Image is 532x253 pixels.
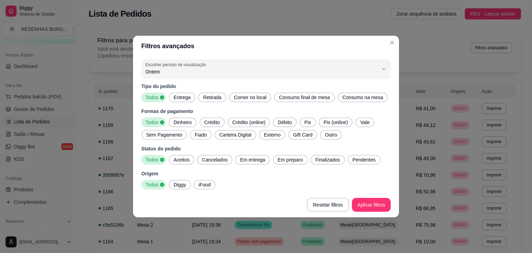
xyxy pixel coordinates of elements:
[198,93,226,102] button: Retirada
[348,155,381,165] button: Pendentes
[141,93,166,102] button: Todos
[387,37,398,48] button: Close
[169,180,191,190] button: Diggy
[196,181,213,188] span: iFood
[133,36,399,56] header: Filtros avançados
[319,117,353,127] button: Pix (online)
[200,94,224,101] span: Retirada
[230,119,268,126] span: Crédito (online)
[259,130,285,140] button: Externo
[350,156,379,163] span: Pendentes
[169,117,196,127] button: Dinheiro
[214,130,256,140] button: Carteira Digital
[231,94,269,101] span: Comer no local
[302,119,314,126] span: Pix
[340,94,386,101] span: Consumo na mesa
[199,156,230,163] span: Cancelados
[143,119,160,126] span: Todos
[143,131,185,138] span: Sem Pagamento
[192,131,210,138] span: Fiado
[290,131,315,138] span: Gift Card
[143,156,160,163] span: Todos
[228,117,271,127] button: Crédito (online)
[141,59,391,79] button: Escolher período de visualizaçãoOntem
[199,117,225,127] button: Crédito
[275,156,306,163] span: Em preparo
[322,131,340,138] span: Outro
[273,155,308,165] button: Em preparo
[171,119,194,126] span: Dinheiro
[145,62,208,68] label: Escolher período de visualização
[273,117,296,127] button: Débito
[288,130,317,140] button: Gift Card
[311,155,345,165] button: Finalizados
[355,117,374,127] button: Vale
[171,181,189,188] span: Diggy
[141,145,391,152] p: Status do pedido
[320,130,342,140] button: Outro
[338,93,388,102] button: Consumo na mesa
[276,94,332,101] span: Consumo final de mesa
[235,155,270,165] button: Em entrega
[237,156,268,163] span: Em entrega
[143,181,160,188] span: Todos
[300,117,316,127] button: Pix
[216,131,254,138] span: Carteira Digital
[145,68,378,75] span: Ontem
[143,94,160,101] span: Todos
[313,156,343,163] span: Finalizados
[190,130,212,140] button: Fiado
[194,180,215,190] button: iFood
[275,119,294,126] span: Débito
[171,156,192,163] span: Aceitos
[141,155,166,165] button: Todos
[321,119,351,126] span: Pix (online)
[141,117,166,127] button: Todos
[141,170,391,177] p: Origem
[274,93,335,102] button: Consumo final de mesa
[229,93,271,102] button: Comer no local
[141,180,166,190] button: Todos
[141,83,391,90] p: Tipo do pedido
[202,119,223,126] span: Crédito
[141,108,391,115] p: Formas de pagamento
[357,119,372,126] span: Vale
[141,130,187,140] button: Sem Pagamento
[261,131,283,138] span: Externo
[169,155,194,165] button: Aceitos
[307,198,349,212] button: Resetar filtros
[171,94,193,101] span: Entrega
[352,198,391,212] button: Aplicar filtros
[169,93,195,102] button: Entrega
[197,155,232,165] button: Cancelados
